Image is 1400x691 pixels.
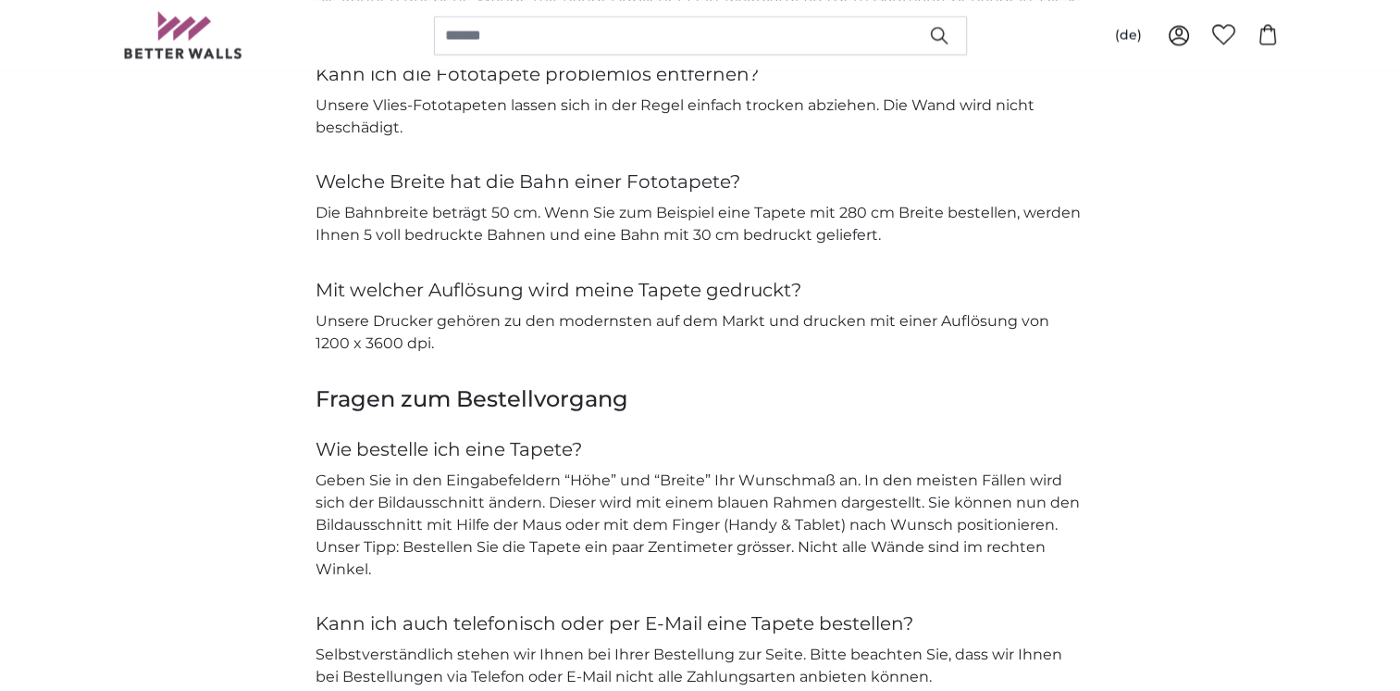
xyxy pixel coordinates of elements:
[316,383,1085,413] h3: Fragen zum Bestellvorgang
[316,435,1085,461] h4: Wie bestelle ich eine Tapete?
[123,11,243,58] img: Betterwalls
[316,643,1085,687] p: Selbstverständlich stehen wir Ihnen bei Ihrer Bestellung zur Seite. Bitte beachten Sie, dass wir ...
[316,609,1085,635] h4: Kann ich auch telefonisch oder per E-Mail eine Tapete bestellen?
[1100,19,1157,52] button: (de)
[316,169,1085,195] h4: Welche Breite hat die Bahn einer Fototapete?
[316,309,1085,354] p: Unsere Drucker gehören zu den modernsten auf dem Markt und drucken mit einer Auflösung von 1200 x...
[316,202,1085,246] p: Die Bahnbreite beträgt 50 cm. Wenn Sie zum Beispiel eine Tapete mit 280 cm Breite bestellen, werd...
[316,94,1085,139] p: Unsere Vlies-Fototapeten lassen sich in der Regel einfach trocken abziehen. Die Wand wird nicht b...
[316,469,1085,580] p: Geben Sie in den Eingabefeldern “Höhe” und “Breite” Ihr Wunschmaß an. In den meisten Fällen wird ...
[316,276,1085,302] h4: Mit welcher Auflösung wird meine Tapete gedruckt?
[316,61,1085,87] h4: Kann ich die Fototapete problemlos entfernen?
